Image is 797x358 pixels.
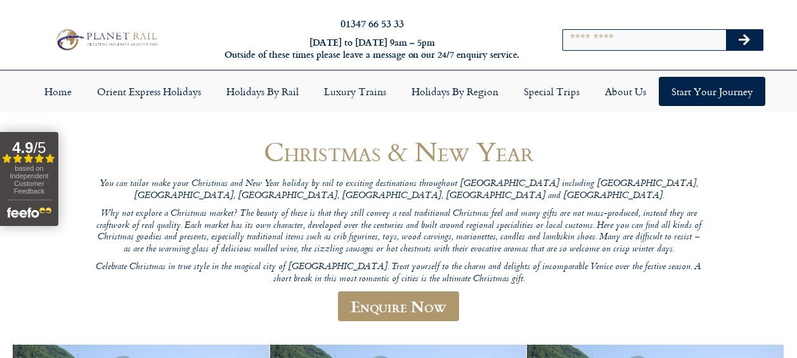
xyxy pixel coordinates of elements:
[216,37,528,60] h6: [DATE] to [DATE] 9am – 5pm Outside of these times please leave a message on our 24/7 enquiry serv...
[84,77,214,106] a: Orient Express Holidays
[311,77,399,106] a: Luxury Trains
[340,16,404,30] a: 01347 66 53 33
[592,77,659,106] a: About Us
[338,291,459,321] a: Enquire Now
[94,178,703,202] p: You can tailor make your Christmas and New Year holiday by rail to exciting destinations througho...
[94,262,703,285] p: Celebrate Christmas in true style in the magical city of [GEOGRAPHIC_DATA]. Treat yourself to the...
[214,77,311,106] a: Holidays by Rail
[511,77,592,106] a: Special Trips
[726,30,763,50] button: Search
[94,136,703,166] h1: Christmas & New Year
[399,77,511,106] a: Holidays by Region
[32,77,84,106] a: Home
[52,27,160,53] img: Planet Rail Train Holidays Logo
[6,77,791,106] nav: Menu
[659,77,765,106] a: Start your Journey
[94,208,703,256] p: Why not explore a Christmas market? The beauty of these is that they still convey a real traditio...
